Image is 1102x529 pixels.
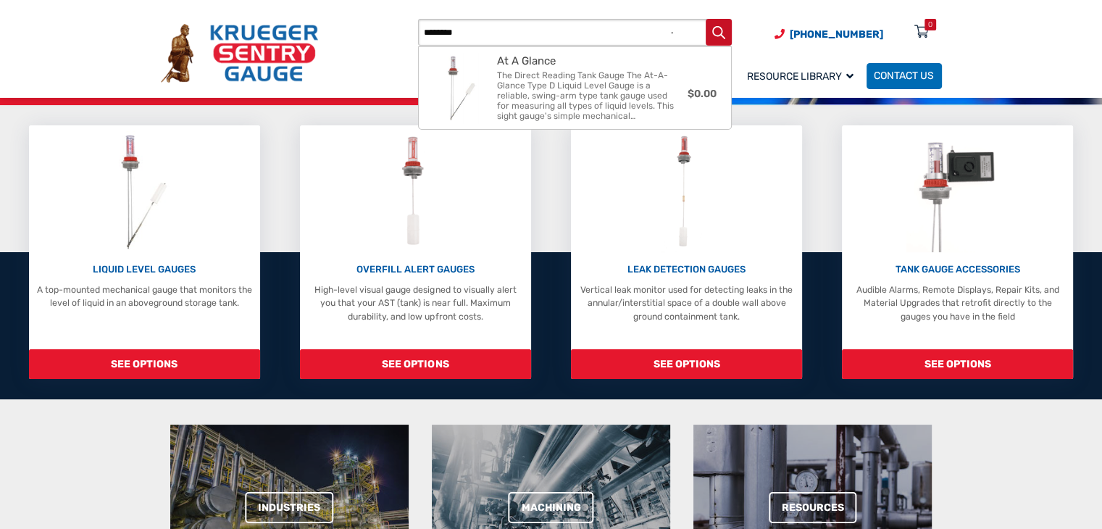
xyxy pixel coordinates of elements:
[577,262,796,277] p: LEAK DETECTION GAUGES
[769,492,857,523] a: Resources
[419,47,731,129] a: At A GlanceAt A GlanceThe Direct Reading Tank Gauge The At-A-Glance Type D Liquid Level Gauge is ...
[688,88,694,100] span: $
[571,125,802,379] a: Leak Detection Gauges LEAK DETECTION GAUGES Vertical leak monitor used for detecting leaks in the...
[842,125,1073,379] a: Tank Gauge Accessories TANK GAUGE ACCESSORIES Audible Alarms, Remote Displays, Repair Kits, and M...
[35,283,254,310] p: A top-mounted mechanical gauge that monitors the level of liquid in an aboveground storage tank.
[928,19,932,30] div: 0
[433,53,490,124] img: At A Glance
[497,55,688,67] span: At A Glance
[29,125,260,379] a: Liquid Level Gauges LIQUID LEVEL GAUGES A top-mounted mechanical gauge that monitors the level of...
[300,125,531,379] a: Overfill Alert Gauges OVERFILL ALERT GAUGES High-level visual gauge designed to visually alert yo...
[906,131,1009,251] img: Tank Gauge Accessories
[246,492,334,523] a: Industries
[577,283,796,323] p: Vertical leak monitor used for detecting leaks in the annular/interstitial space of a double wall...
[306,262,525,277] p: OVERFILL ALERT GAUGES
[706,19,732,46] button: Search
[497,70,678,121] span: The Direct Reading Tank Gauge The At-A-Glance Type D Liquid Level Gauge is a reliable, swing-arm ...
[848,283,1067,323] p: Audible Alarms, Remote Displays, Repair Kits, and Material Upgrades that retrofit directly to the...
[740,61,867,91] a: Resource Library
[688,88,717,100] bdi: 0.00
[842,349,1073,379] span: SEE OPTIONS
[306,283,525,323] p: High-level visual gauge designed to visually alert you that your AST (tank) is near full. Maximum...
[35,262,254,277] p: LIQUID LEVEL GAUGES
[111,131,178,251] img: Liquid Level Gauges
[29,349,260,379] span: SEE OPTIONS
[300,349,531,379] span: SEE OPTIONS
[571,349,802,379] span: SEE OPTIONS
[161,24,318,82] img: Krueger Sentry Gauge
[661,131,711,251] img: Leak Detection Gauges
[874,70,934,83] span: Contact Us
[388,131,443,251] img: Overfill Alert Gauges
[790,28,883,41] span: [PHONE_NUMBER]
[747,70,853,83] span: Resource Library
[775,27,883,42] a: Phone Number (920) 434-8860
[848,262,1067,277] p: TANK GAUGE ACCESSORIES
[867,63,942,89] a: Contact Us
[509,492,594,523] a: Machining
